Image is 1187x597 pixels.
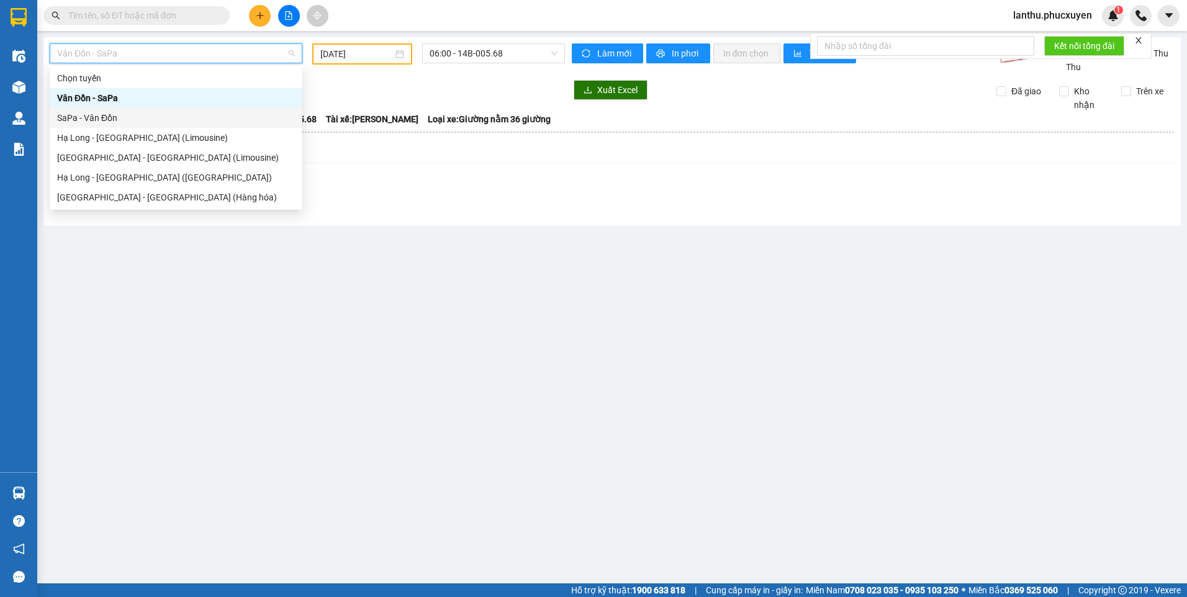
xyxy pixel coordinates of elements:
span: Loại xe: Giường nằm 36 giường [428,112,551,126]
div: SaPa - Vân Đồn [57,111,295,125]
div: Vân Đồn - SaPa [50,88,302,108]
span: caret-down [1163,10,1175,21]
span: Kho nhận [1069,84,1113,112]
button: In đơn chọn [713,43,781,63]
span: sync [582,49,592,59]
div: [GEOGRAPHIC_DATA] - [GEOGRAPHIC_DATA] (Hàng hóa) [57,191,295,204]
span: aim [313,11,322,20]
strong: 1900 633 818 [632,585,685,595]
span: | [695,583,697,597]
img: warehouse-icon [12,81,25,94]
div: [GEOGRAPHIC_DATA] - [GEOGRAPHIC_DATA] (Limousine) [57,151,295,164]
input: Nhập số tổng đài [817,36,1034,56]
span: bar-chart [793,49,804,59]
span: file-add [284,11,293,20]
span: message [13,571,25,583]
span: Vân Đồn - SaPa [57,44,295,63]
span: 06:00 - 14B-005.68 [430,44,558,63]
span: In phơi [672,47,700,60]
sup: 1 [1114,6,1123,14]
span: search [52,11,60,20]
button: file-add [278,5,300,27]
input: Tìm tên, số ĐT hoặc mã đơn [68,9,215,22]
div: Vân Đồn - SaPa [57,91,295,105]
img: icon-new-feature [1108,10,1119,21]
span: | [1067,583,1069,597]
span: printer [656,49,667,59]
div: Chọn tuyến [57,71,295,85]
span: Đã giao [1006,84,1046,98]
span: lanthu.phucxuyen [1003,7,1102,23]
button: downloadXuất Excel [574,80,648,100]
button: printerIn phơi [646,43,710,63]
button: caret-down [1158,5,1180,27]
input: 08/08/2025 [320,47,392,61]
img: logo-vxr [11,8,27,27]
span: Làm mới [597,47,633,60]
div: Chọn tuyến [50,68,302,88]
span: question-circle [13,515,25,527]
img: warehouse-icon [12,112,25,125]
span: Miền Nam [806,583,959,597]
span: notification [13,543,25,555]
span: plus [256,11,264,20]
strong: 0369 525 060 [1004,585,1058,595]
span: close [1134,36,1143,45]
span: Cung cấp máy in - giấy in: [706,583,803,597]
span: Miền Bắc [968,583,1058,597]
div: Hạ Long - [GEOGRAPHIC_DATA] ([GEOGRAPHIC_DATA]) [57,171,295,184]
button: plus [249,5,271,27]
img: warehouse-icon [12,487,25,500]
button: syncLàm mới [572,43,643,63]
div: Hạ Long - Hà Nội (Limousine) [50,128,302,148]
div: Hà Nội - Hạ Long (Limousine) [50,148,302,168]
div: SaPa - Vân Đồn [50,108,302,128]
div: Hạ Long - [GEOGRAPHIC_DATA] (Limousine) [57,131,295,145]
strong: 0708 023 035 - 0935 103 250 [845,585,959,595]
img: warehouse-icon [12,50,25,63]
button: Kết nối tổng đài [1044,36,1124,56]
span: copyright [1118,586,1127,595]
span: ⚪️ [962,588,965,593]
span: Trên xe [1131,84,1168,98]
img: phone-icon [1135,10,1147,21]
button: bar-chartThống kê [783,43,856,63]
span: Hỗ trợ kỹ thuật: [571,583,685,597]
span: Kết nối tổng đài [1054,39,1114,53]
img: solution-icon [12,143,25,156]
span: 1 [1116,6,1121,14]
div: Hà Nội - Hạ Long (Hàng hóa) [50,187,302,207]
div: Hạ Long - Hà Nội (Hàng hóa) [50,168,302,187]
button: aim [307,5,328,27]
span: Tài xế: [PERSON_NAME] [326,112,418,126]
